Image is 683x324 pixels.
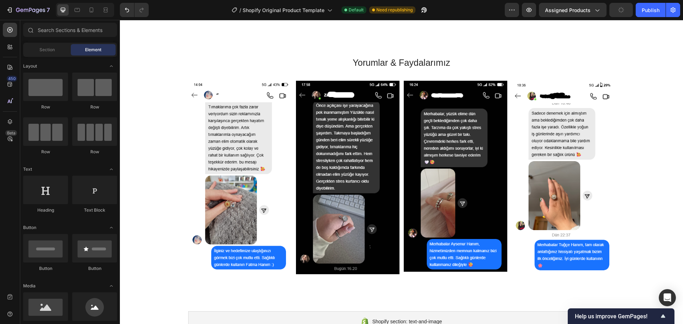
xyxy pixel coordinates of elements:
[106,60,117,72] span: Toggle open
[5,130,17,136] div: Beta
[120,3,149,17] div: Undo/Redo
[72,265,117,272] div: Button
[636,3,666,17] button: Publish
[284,61,387,252] img: gempages_586021222484017867-a6467053-fe3f-4563-88d0-69525e90c1fa.png
[47,6,50,14] p: 7
[176,61,280,255] img: gempages_586021222484017867-8217e355-72c9-4665-b269-8205f3e4c15b.png
[23,23,117,37] input: Search Sections & Elements
[575,312,667,320] button: Show survey - Help us improve GemPages!
[545,6,591,14] span: Assigned Products
[85,47,101,53] span: Element
[349,7,364,13] span: Default
[23,63,37,69] span: Layout
[23,283,36,289] span: Media
[376,7,413,13] span: Need republishing
[642,6,660,14] div: Publish
[392,61,495,254] img: gempages_586021222484017867-6754f0ad-8543-4580-a649-702580b0cee6.png
[106,164,117,175] span: Toggle open
[120,20,683,324] iframe: Design area
[23,104,68,110] div: Row
[239,6,241,14] span: /
[39,47,55,53] span: Section
[23,166,32,172] span: Text
[23,224,36,231] span: Button
[252,297,322,306] span: Shopify section: text-and-image
[3,3,53,17] button: 7
[23,207,68,213] div: Heading
[575,313,659,320] span: Help us improve GemPages!
[23,265,68,272] div: Button
[539,3,607,17] button: Assigned Products
[72,149,117,155] div: Row
[72,207,117,213] div: Text Block
[659,289,676,306] div: Open Intercom Messenger
[243,6,324,14] span: Shopify Original Product Template
[7,76,17,81] div: 450
[72,104,117,110] div: Row
[106,280,117,292] span: Toggle open
[106,222,117,233] span: Toggle open
[23,149,68,155] div: Row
